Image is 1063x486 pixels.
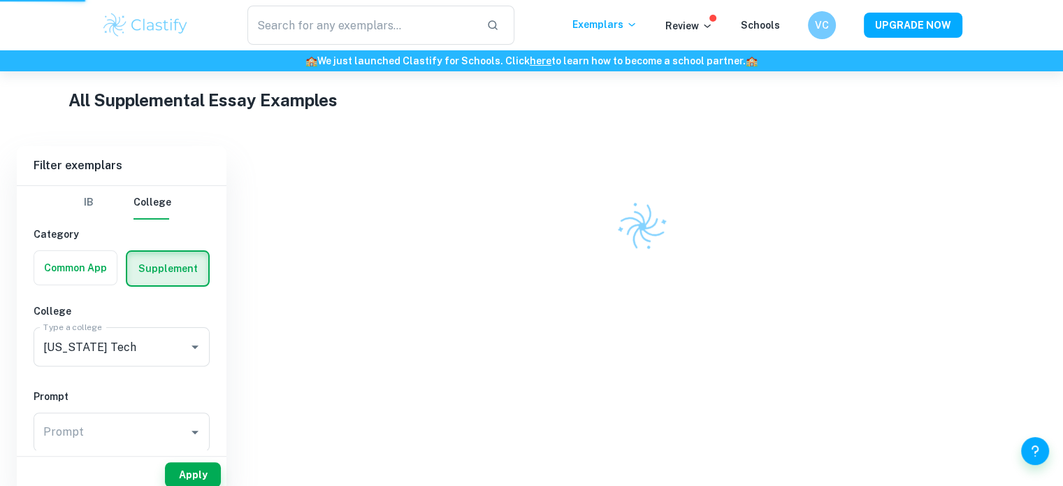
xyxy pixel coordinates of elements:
a: Schools [741,20,780,31]
button: College [133,186,171,220]
img: Clastify logo [101,11,190,39]
h1: All Supplemental Essay Examples [68,87,995,113]
p: Exemplars [572,17,637,32]
span: 🏫 [305,55,317,66]
h6: VC [813,17,830,33]
button: Common App [34,251,117,285]
h6: Prompt [34,389,210,404]
button: IB [72,186,106,220]
button: VC [808,11,836,39]
input: Search for any exemplars... [247,6,476,45]
button: Open [185,337,205,357]
button: Open [185,422,205,442]
a: here [530,55,551,66]
p: Review [665,18,713,34]
button: UPGRADE NOW [864,13,962,38]
h6: Filter exemplars [17,146,226,185]
button: Supplement [127,252,208,285]
div: Filter type choice [72,186,171,220]
button: Help and Feedback [1021,437,1049,465]
label: Type a college [43,321,101,333]
span: 🏫 [746,55,758,66]
img: Clastify logo [609,193,676,260]
h6: Category [34,227,210,242]
h6: We just launched Clastify for Schools. Click to learn how to become a school partner. [3,53,1060,69]
h6: College [34,303,210,319]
